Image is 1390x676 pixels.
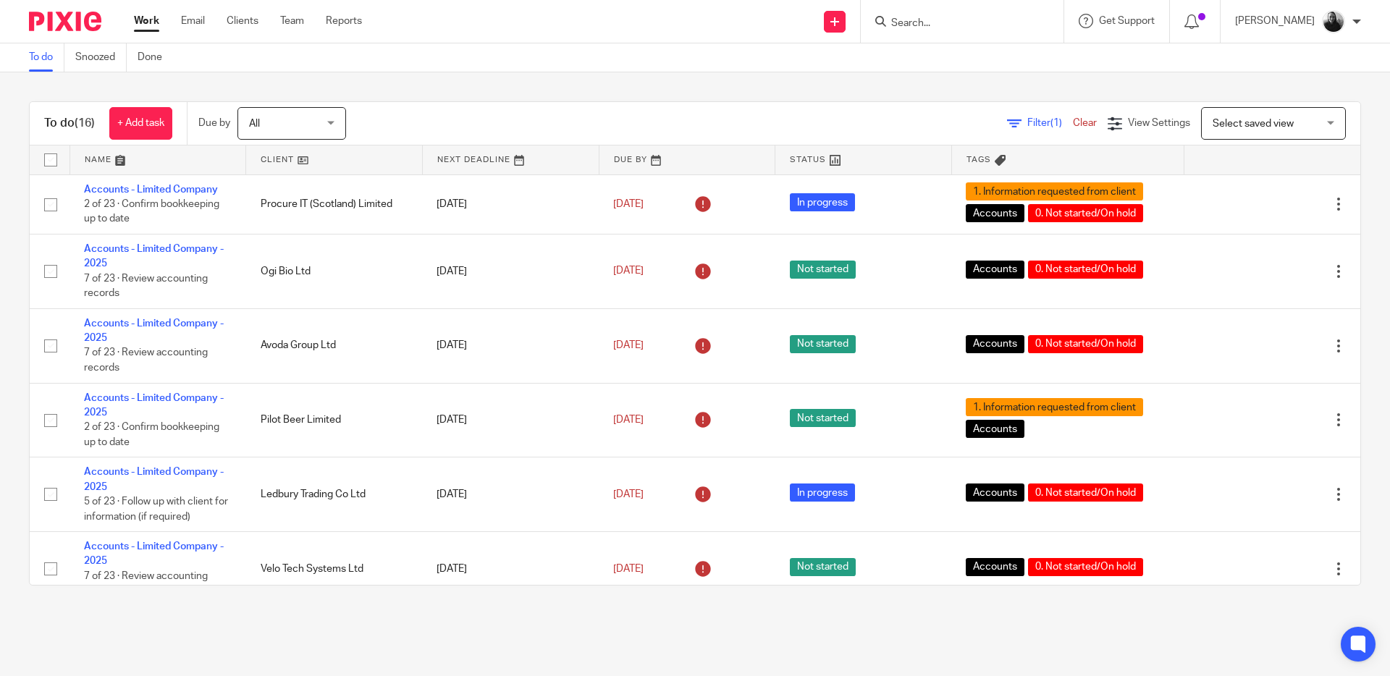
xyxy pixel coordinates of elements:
a: Done [138,43,173,72]
span: Accounts [966,483,1024,502]
a: Email [181,14,205,28]
span: [DATE] [613,340,644,350]
span: [DATE] [613,564,644,574]
span: [DATE] [613,199,644,209]
span: 1. Information requested from client [966,182,1143,200]
a: Accounts - Limited Company - 2025 [84,541,224,566]
a: Accounts - Limited Company - 2025 [84,244,224,269]
a: Reports [326,14,362,28]
p: [PERSON_NAME] [1235,14,1315,28]
span: Get Support [1099,16,1155,26]
td: Pilot Beer Limited [246,383,423,457]
a: Clients [227,14,258,28]
span: Not started [790,335,856,353]
span: 7 of 23 · Review accounting records [84,348,208,373]
h1: To do [44,116,95,131]
span: 7 of 23 · Review accounting records [84,274,208,299]
td: [DATE] [422,457,599,532]
span: In progress [790,193,855,211]
span: Accounts [966,261,1024,279]
span: Accounts [966,420,1024,438]
span: View Settings [1128,118,1190,128]
a: Snoozed [75,43,127,72]
td: [DATE] [422,234,599,308]
span: 2 of 23 · Confirm bookkeeping up to date [84,199,219,224]
span: In progress [790,483,855,502]
span: 0. Not started/On hold [1028,261,1143,279]
a: Accounts - Limited Company - 2025 [84,467,224,491]
img: IMG_9585.jpg [1322,10,1345,33]
span: [DATE] [613,415,644,425]
a: Work [134,14,159,28]
span: 2 of 23 · Confirm bookkeeping up to date [84,422,219,447]
a: Clear [1073,118,1097,128]
span: Not started [790,409,856,427]
img: Pixie [29,12,101,31]
td: [DATE] [422,532,599,607]
td: Velo Tech Systems Ltd [246,532,423,607]
span: (1) [1050,118,1062,128]
span: 5 of 23 · Follow up with client for information (if required) [84,497,228,522]
span: Filter [1027,118,1073,128]
span: [DATE] [613,489,644,499]
p: Due by [198,116,230,130]
td: Avoda Group Ltd [246,308,423,383]
span: Not started [790,261,856,279]
span: Not started [790,558,856,576]
span: Accounts [966,558,1024,576]
span: [DATE] [613,266,644,276]
a: + Add task [109,107,172,140]
span: All [249,119,260,129]
a: Accounts - Limited Company [84,185,218,195]
span: 1. Information requested from client [966,398,1143,416]
td: Procure IT (Scotland) Limited [246,174,423,234]
span: 0. Not started/On hold [1028,483,1143,502]
span: 0. Not started/On hold [1028,335,1143,353]
span: Accounts [966,204,1024,222]
a: Team [280,14,304,28]
span: Accounts [966,335,1024,353]
span: (16) [75,117,95,129]
input: Search [890,17,1020,30]
a: Accounts - Limited Company - 2025 [84,393,224,418]
span: Select saved view [1213,119,1294,129]
span: Tags [966,156,991,164]
span: 0. Not started/On hold [1028,558,1143,576]
td: [DATE] [422,383,599,457]
span: 0. Not started/On hold [1028,204,1143,222]
span: 7 of 23 · Review accounting records [84,571,208,596]
a: To do [29,43,64,72]
td: Ogi Bio Ltd [246,234,423,308]
td: [DATE] [422,174,599,234]
td: Ledbury Trading Co Ltd [246,457,423,532]
a: Accounts - Limited Company - 2025 [84,318,224,343]
td: [DATE] [422,308,599,383]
